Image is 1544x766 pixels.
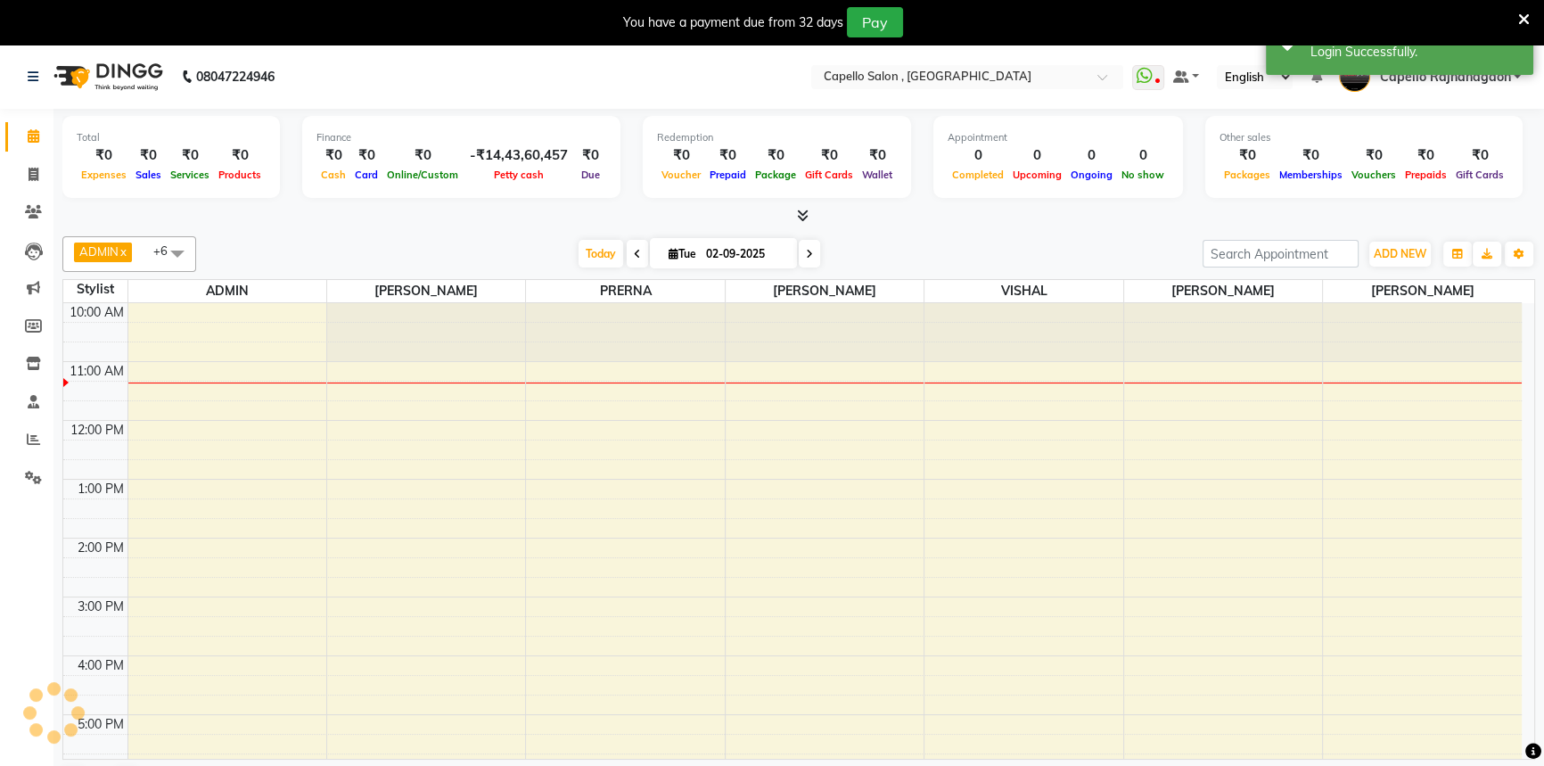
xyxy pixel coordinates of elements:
[350,145,382,166] div: ₹0
[1347,169,1400,181] span: Vouchers
[316,145,350,166] div: ₹0
[1374,247,1426,260] span: ADD NEW
[657,130,897,145] div: Redemption
[948,169,1008,181] span: Completed
[751,169,801,181] span: Package
[382,169,463,181] span: Online/Custom
[801,145,858,166] div: ₹0
[847,7,903,37] button: Pay
[1451,169,1508,181] span: Gift Cards
[726,280,924,302] span: [PERSON_NAME]
[1220,130,1508,145] div: Other sales
[1451,145,1508,166] div: ₹0
[214,169,266,181] span: Products
[1124,280,1322,302] span: [PERSON_NAME]
[751,145,801,166] div: ₹0
[1220,145,1275,166] div: ₹0
[77,145,131,166] div: ₹0
[77,169,131,181] span: Expenses
[489,169,548,181] span: Petty cash
[858,169,897,181] span: Wallet
[316,130,606,145] div: Finance
[924,280,1122,302] span: VISHAL
[657,169,705,181] span: Voucher
[74,715,127,734] div: 5:00 PM
[705,169,751,181] span: Prepaid
[1379,68,1510,86] span: Capello Rajnandgaon
[66,303,127,322] div: 10:00 AM
[1117,145,1169,166] div: 0
[1008,145,1066,166] div: 0
[575,145,606,166] div: ₹0
[131,145,166,166] div: ₹0
[1275,145,1347,166] div: ₹0
[657,145,705,166] div: ₹0
[166,169,214,181] span: Services
[45,52,168,102] img: logo
[623,13,843,32] div: You have a payment due from 32 days
[1066,169,1117,181] span: Ongoing
[66,362,127,381] div: 11:00 AM
[1275,169,1347,181] span: Memberships
[1400,169,1451,181] span: Prepaids
[1220,169,1275,181] span: Packages
[801,169,858,181] span: Gift Cards
[858,145,897,166] div: ₹0
[664,247,701,260] span: Tue
[526,280,724,302] span: PRERNA
[1347,145,1400,166] div: ₹0
[196,52,275,102] b: 08047224946
[382,145,463,166] div: ₹0
[79,244,119,259] span: ADMIN
[74,597,127,616] div: 3:00 PM
[948,145,1008,166] div: 0
[948,130,1169,145] div: Appointment
[327,280,525,302] span: [PERSON_NAME]
[74,539,127,557] div: 2:00 PM
[119,244,127,259] a: x
[1008,169,1066,181] span: Upcoming
[1066,145,1117,166] div: 0
[705,145,751,166] div: ₹0
[577,169,604,181] span: Due
[77,130,266,145] div: Total
[128,280,326,302] span: ADMIN
[1203,240,1359,268] input: Search Appointment
[463,145,575,166] div: -₹14,43,60,457
[67,421,127,440] div: 12:00 PM
[131,169,166,181] span: Sales
[153,243,181,258] span: +6
[350,169,382,181] span: Card
[214,145,266,166] div: ₹0
[1117,169,1169,181] span: No show
[1400,145,1451,166] div: ₹0
[579,240,623,268] span: Today
[1310,43,1520,62] div: Login Successfully.
[166,145,214,166] div: ₹0
[63,280,127,299] div: Stylist
[1339,61,1370,92] img: Capello Rajnandgaon
[701,241,790,268] input: 2025-09-02
[74,480,127,498] div: 1:00 PM
[74,656,127,675] div: 4:00 PM
[1369,242,1431,267] button: ADD NEW
[1323,280,1522,302] span: [PERSON_NAME]
[316,169,350,181] span: Cash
